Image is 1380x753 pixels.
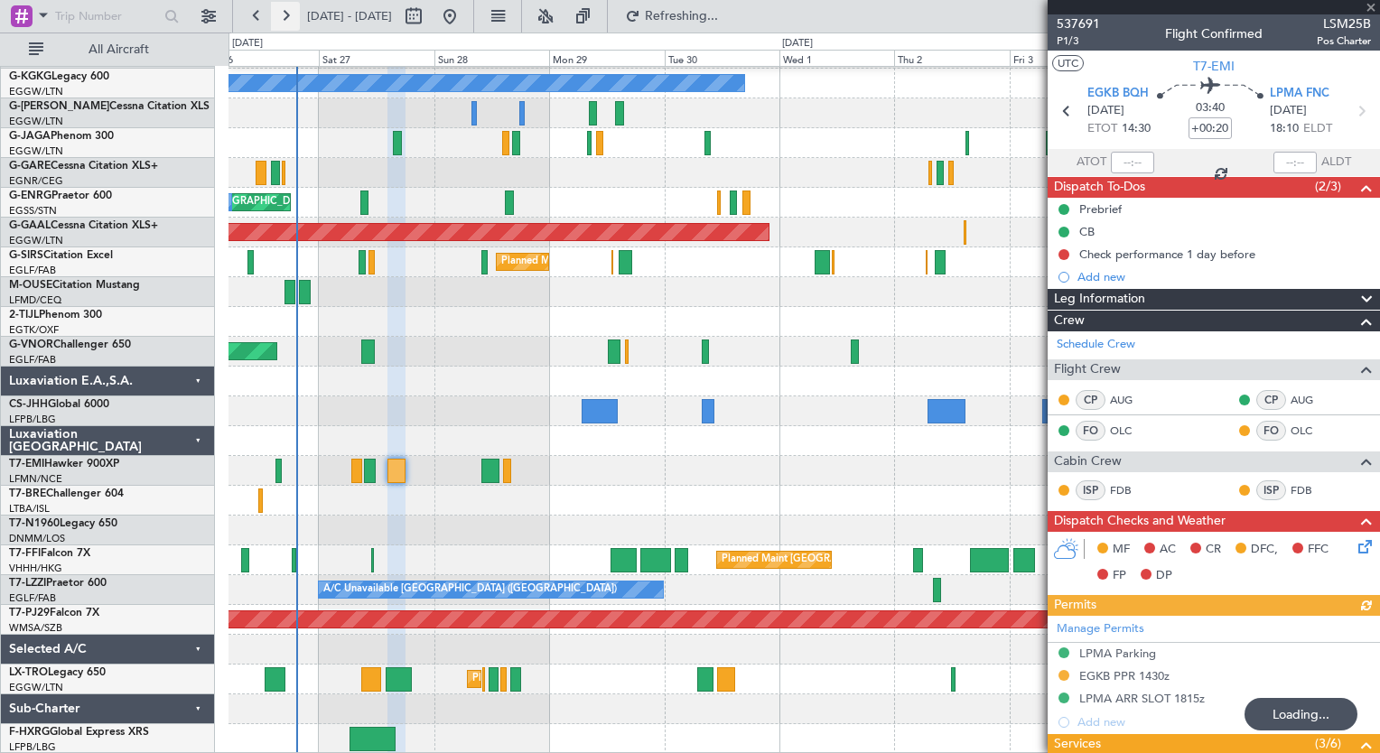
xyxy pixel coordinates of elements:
[9,591,56,605] a: EGLF/FAB
[9,339,53,350] span: G-VNOR
[9,161,51,172] span: G-GARE
[9,250,113,261] a: G-SIRSCitation Excel
[9,667,48,678] span: LX-TRO
[722,546,1006,573] div: Planned Maint [GEOGRAPHIC_DATA] ([GEOGRAPHIC_DATA])
[1315,177,1341,196] span: (2/3)
[9,310,102,321] a: 2-TIJLPhenom 300
[644,10,720,23] span: Refreshing...
[1245,698,1357,730] div: Loading...
[9,310,39,321] span: 2-TIJL
[1054,359,1121,380] span: Flight Crew
[9,621,62,635] a: WMSA/SZB
[434,50,549,66] div: Sun 28
[1077,269,1371,284] div: Add new
[9,459,44,469] span: T7-EMI
[9,220,158,231] a: G-GAALCessna Citation XLS+
[782,36,813,51] div: [DATE]
[1110,423,1151,439] a: OLC
[1054,451,1122,472] span: Cabin Crew
[894,50,1009,66] div: Thu 2
[323,576,617,603] div: A/C Unavailable [GEOGRAPHIC_DATA] ([GEOGRAPHIC_DATA])
[307,8,392,24] span: [DATE] - [DATE]
[1321,153,1351,172] span: ALDT
[1054,511,1226,532] span: Dispatch Checks and Weather
[1113,541,1130,559] span: MF
[1193,57,1235,76] span: T7-EMI
[9,191,51,201] span: G-ENRG
[1303,120,1332,138] span: ELDT
[1270,85,1329,103] span: LPMA FNC
[1256,480,1286,500] div: ISP
[1291,423,1331,439] a: OLC
[9,280,140,291] a: M-OUSECitation Mustang
[9,131,51,142] span: G-JAGA
[9,191,112,201] a: G-ENRGPraetor 600
[9,413,56,426] a: LFPB/LBG
[9,502,50,516] a: LTBA/ISL
[472,665,757,693] div: Planned Maint [GEOGRAPHIC_DATA] ([GEOGRAPHIC_DATA])
[9,459,119,469] a: T7-EMIHawker 900XP
[9,264,56,277] a: EGLF/FAB
[9,323,59,337] a: EGTK/OXF
[1052,55,1084,71] button: UTC
[9,608,50,618] span: T7-PJ29
[47,43,191,56] span: All Aircraft
[665,50,779,66] div: Tue 30
[9,101,210,112] a: G-[PERSON_NAME]Cessna Citation XLS
[1010,50,1124,66] div: Fri 3
[9,532,65,545] a: DNMM/LOS
[1076,421,1105,441] div: FO
[9,174,63,188] a: EGNR/CEG
[1165,24,1263,43] div: Flight Confirmed
[617,2,725,31] button: Refreshing...
[9,204,57,218] a: EGSS/STN
[9,578,107,589] a: T7-LZZIPraetor 600
[9,250,43,261] span: G-SIRS
[1291,482,1331,498] a: FDB
[1110,392,1151,408] a: AUG
[9,234,63,247] a: EGGW/LTN
[1077,153,1106,172] span: ATOT
[1087,102,1124,120] span: [DATE]
[1315,734,1341,753] span: (3/6)
[9,562,62,575] a: VHHH/HKG
[1291,392,1331,408] a: AUG
[779,50,894,66] div: Wed 1
[9,71,109,82] a: G-KGKGLegacy 600
[9,85,63,98] a: EGGW/LTN
[9,518,117,529] a: T7-N1960Legacy 650
[9,115,63,128] a: EGGW/LTN
[1087,120,1117,138] span: ETOT
[9,667,106,678] a: LX-TROLegacy 650
[1270,120,1299,138] span: 18:10
[1317,33,1371,49] span: Pos Charter
[1256,390,1286,410] div: CP
[9,578,46,589] span: T7-LZZI
[549,50,664,66] div: Mon 29
[9,518,60,529] span: T7-N1960
[1079,246,1255,262] div: Check performance 1 day before
[9,161,158,172] a: G-GARECessna Citation XLS+
[1113,567,1126,585] span: FP
[1054,177,1145,198] span: Dispatch To-Dos
[9,71,51,82] span: G-KGKG
[9,548,90,559] a: T7-FFIFalcon 7X
[9,399,109,410] a: CS-JHHGlobal 6000
[9,548,41,559] span: T7-FFI
[1057,33,1100,49] span: P1/3
[9,220,51,231] span: G-GAAL
[1057,336,1135,354] a: Schedule Crew
[1110,482,1151,498] a: FDB
[9,353,56,367] a: EGLF/FAB
[9,144,63,158] a: EGGW/LTN
[1087,85,1149,103] span: EGKB BQH
[9,399,48,410] span: CS-JHH
[9,488,124,499] a: T7-BREChallenger 604
[1160,541,1176,559] span: AC
[9,339,131,350] a: G-VNORChallenger 650
[9,101,109,112] span: G-[PERSON_NAME]
[1079,224,1095,239] div: CB
[1122,120,1151,138] span: 14:30
[232,36,263,51] div: [DATE]
[9,727,149,738] a: F-HXRGGlobal Express XRS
